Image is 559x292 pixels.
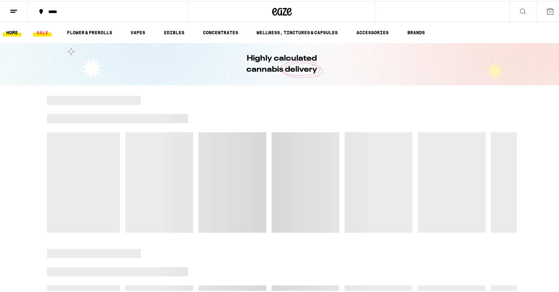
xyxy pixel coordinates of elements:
[64,27,116,35] a: FLOWER & PREROLLS
[127,27,148,35] a: VAPES
[200,27,241,35] a: CONCENTRATES
[161,27,188,35] a: EDIBLES
[353,27,392,35] a: ACCESSORIES
[228,52,336,74] h1: Highly calculated cannabis delivery
[253,27,341,35] a: WELLNESS, TINCTURES & CAPSULES
[3,27,21,35] a: HOME
[404,27,428,35] button: BRANDS
[33,27,52,35] a: SALE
